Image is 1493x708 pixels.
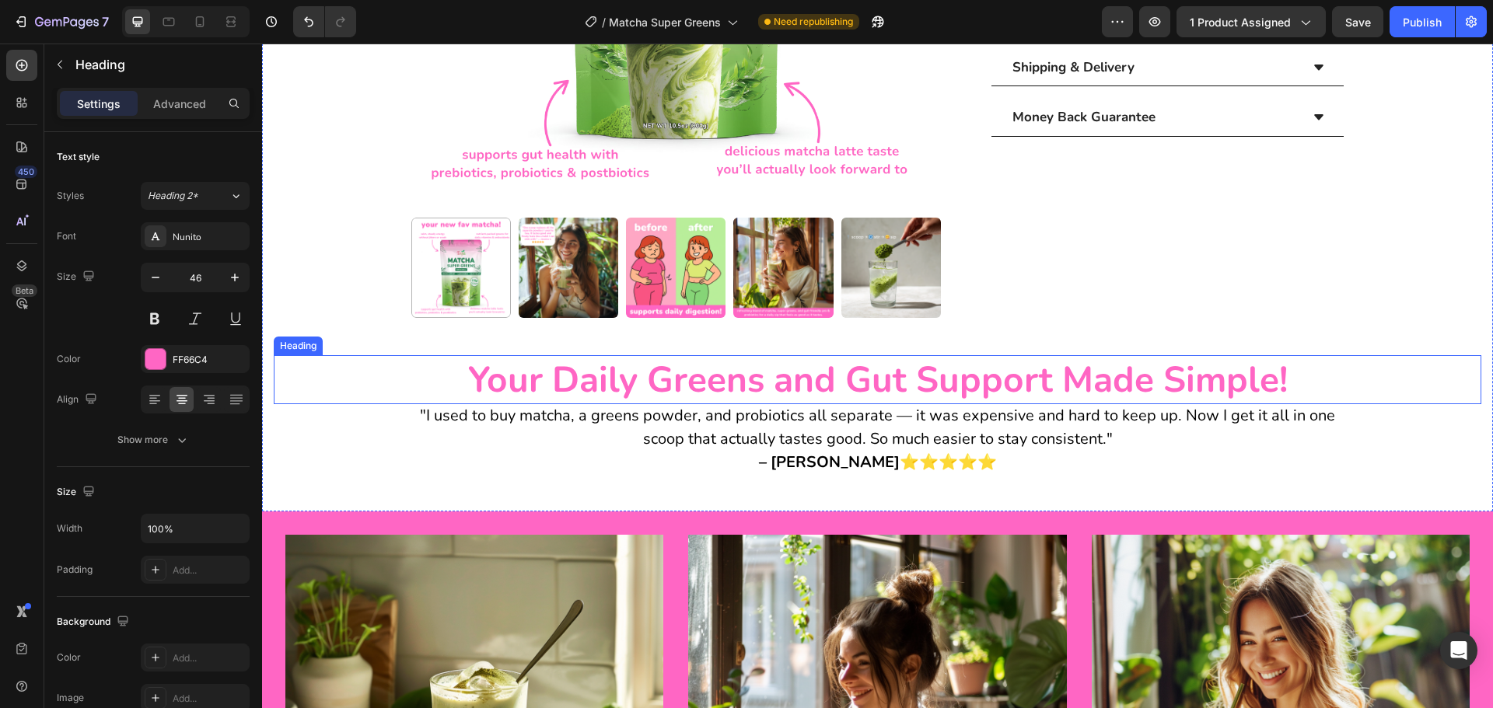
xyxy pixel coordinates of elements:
div: Size [57,482,98,503]
strong: Your Daily Greens and Gut Support Made Simple! [206,312,1026,361]
span: Need republishing [774,15,853,29]
div: Image [57,691,84,705]
div: Beta [12,284,37,297]
p: Settings [77,96,121,112]
div: Undo/Redo [293,6,356,37]
div: Color [57,352,81,366]
input: Auto [142,514,249,542]
div: Padding [57,563,93,577]
button: Publish [1390,6,1455,37]
span: / [602,14,606,30]
p: ⭐️⭐️⭐️⭐️⭐️ [149,407,1082,431]
div: Show more [117,432,190,448]
div: FF66C4 [173,353,246,367]
button: 1 product assigned [1177,6,1326,37]
p: 7 [102,12,109,31]
div: Add... [173,692,246,706]
div: Heading [15,295,58,309]
div: Text style [57,150,100,164]
button: Save [1332,6,1383,37]
div: 450 [15,166,37,178]
div: Font [57,229,76,243]
div: Color [57,650,81,664]
div: Styles [57,189,84,203]
iframe: Design area [262,44,1493,708]
div: Width [57,521,82,535]
div: Publish [1403,14,1442,30]
span: 1 product assigned [1190,14,1291,30]
div: Add... [173,563,246,577]
div: Nunito [173,230,246,244]
button: 7 [6,6,116,37]
div: Background [57,612,132,633]
strong: – [PERSON_NAME] [497,408,638,429]
div: Size [57,267,98,288]
p: "I used to buy matcha, a greens powder, and probiotics all separate — it was expensive and hard t... [149,361,1082,407]
div: Align [57,389,100,410]
p: Advanced [153,96,206,112]
span: Matcha Super Greens [609,14,721,30]
span: Save [1345,16,1371,29]
p: Heading [75,55,243,74]
button: Show more [57,426,250,454]
button: Heading 2* [141,182,250,210]
div: Open Intercom Messenger [1440,632,1477,669]
strong: Money Back Guarantee [750,65,893,82]
span: Heading 2* [148,189,198,203]
div: Add... [173,651,246,665]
